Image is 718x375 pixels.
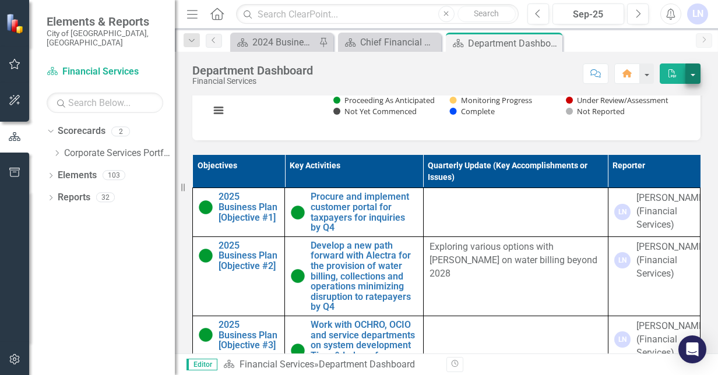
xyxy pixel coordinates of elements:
div: [PERSON_NAME] (Financial Services) [636,320,706,360]
a: Scorecards [58,125,105,138]
button: Show Proceeding As Anticipated [333,95,435,105]
a: 2024 Business Plan Quarterly Dashboard [233,35,316,49]
div: [PERSON_NAME] (Financial Services) [636,192,706,232]
div: Financial Services [192,77,313,86]
td: Double-Click to Edit Right Click for Context Menu [285,188,423,236]
div: Sep-25 [557,8,620,22]
span: Elements & Reports [47,15,163,29]
a: Elements [58,169,97,182]
button: Show Not Reported [566,106,624,116]
button: Sep-25 [552,3,624,24]
img: Proceeding as Anticipated [199,328,213,342]
button: Show Monitoring Progress [450,95,532,105]
div: 2 [111,126,130,136]
button: View chart menu, Chart [210,102,227,119]
button: LN [687,3,708,24]
span: Search [474,9,499,18]
div: LN [614,252,631,268]
a: 2025 Business Plan [Objective #3] [219,320,279,351]
a: Chief Financial Officer and City Treasurer Dashboard [341,35,438,49]
td: Double-Click to Edit Right Click for Context Menu [285,236,423,316]
a: 2025 Business Plan [Objective #2] [219,240,279,271]
span: Editor [186,359,217,370]
a: Develop a new path forward with Alectra for the provision of water billing, collections and opera... [311,240,417,312]
p: Exploring various options with [PERSON_NAME] on water billing beyond 2028 [430,240,602,281]
img: Proceeding as Anticipated [199,200,213,214]
a: Financial Services [47,65,163,79]
img: Proceeding as Anticipated [291,344,305,358]
div: LN [614,204,631,220]
td: Double-Click to Edit [608,236,700,316]
div: » [223,358,438,372]
div: Department Dashboard [319,359,415,370]
div: Open Intercom Messenger [678,335,706,363]
button: Show Complete [450,106,495,116]
button: Show Not Yet Commenced [333,106,416,116]
a: 2025 Business Plan [Objective #1] [219,192,279,222]
img: Proceeding as Anticipated [291,269,305,283]
small: City of [GEOGRAPHIC_DATA], [GEOGRAPHIC_DATA] [47,29,163,48]
button: Show Under Review/Assessment [566,95,670,105]
div: [PERSON_NAME] (Financial Services) [636,240,706,281]
td: Double-Click to Edit Right Click for Context Menu [193,188,285,236]
a: Financial Services [240,359,314,370]
a: Reports [58,191,90,204]
img: Proceeding as Anticipated [291,206,305,220]
div: Department Dashboard [192,64,313,77]
img: Proceeding as Anticipated [199,249,213,263]
button: Search [457,6,516,22]
input: Search ClearPoint... [236,4,519,24]
a: Procure and implement customer portal for taxpayers for inquiries by Q4 [311,192,417,232]
div: LN [614,331,631,348]
div: Department Dashboard [468,36,559,51]
td: Double-Click to Edit Right Click for Context Menu [193,236,285,316]
img: ClearPoint Strategy [6,13,26,34]
div: 32 [96,193,115,203]
a: Corporate Services Portfolio [64,147,175,160]
td: Double-Click to Edit [423,236,608,316]
div: Chief Financial Officer and City Treasurer Dashboard [360,35,438,49]
input: Search Below... [47,93,163,113]
td: Double-Click to Edit [423,188,608,236]
div: 103 [103,171,125,181]
td: Double-Click to Edit [608,188,700,236]
div: 2024 Business Plan Quarterly Dashboard [252,35,316,49]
